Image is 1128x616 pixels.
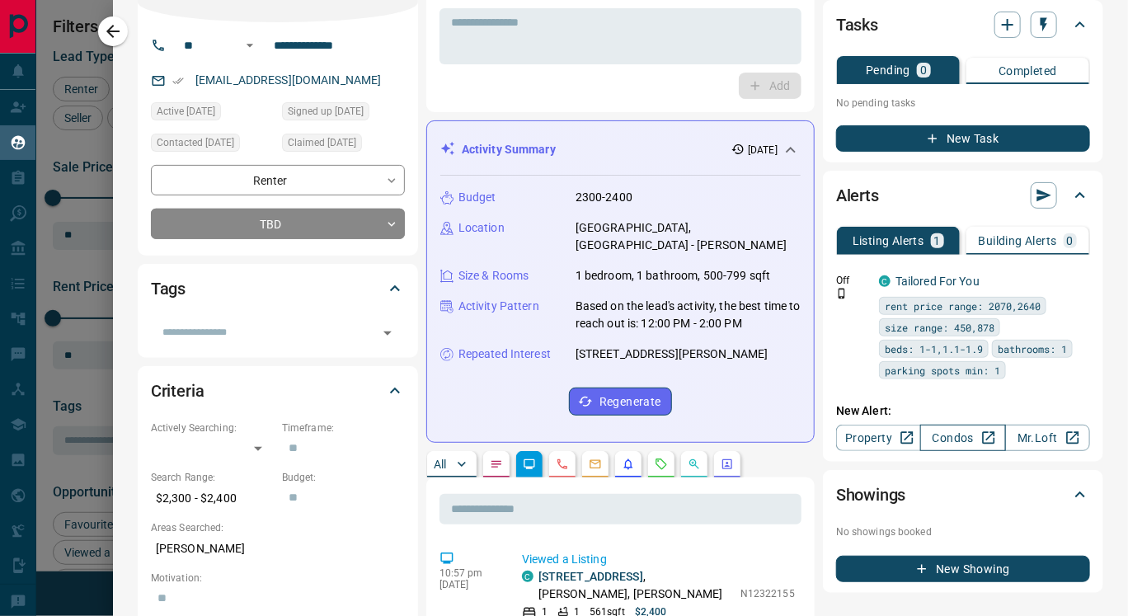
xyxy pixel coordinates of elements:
a: [EMAIL_ADDRESS][DOMAIN_NAME] [195,73,382,87]
svg: Agent Actions [721,458,734,471]
p: Motivation: [151,571,405,585]
p: [GEOGRAPHIC_DATA], [GEOGRAPHIC_DATA] - [PERSON_NAME] [576,219,801,254]
span: rent price range: 2070,2640 [885,298,1041,314]
div: Thu Aug 14 2025 [282,134,405,157]
a: [STREET_ADDRESS] [538,570,643,583]
div: Thu Aug 14 2025 [151,134,274,157]
p: [DATE] [748,143,778,158]
span: size range: 450,878 [885,319,994,336]
svg: Emails [589,458,602,471]
p: Off [836,273,869,288]
p: New Alert: [836,402,1090,420]
h2: Showings [836,482,906,508]
a: Mr.Loft [1005,425,1090,451]
p: Building Alerts [979,235,1057,247]
div: Activity Summary[DATE] [440,134,801,165]
p: Budget [458,189,496,206]
p: Timeframe: [282,421,405,435]
svg: Lead Browsing Activity [523,458,536,471]
span: Active [DATE] [157,103,215,120]
span: Contacted [DATE] [157,134,234,151]
div: TBD [151,209,405,239]
p: 1 bedroom, 1 bathroom, 500-799 sqft [576,267,771,284]
p: Based on the lead's activity, the best time to reach out is: 12:00 PM - 2:00 PM [576,298,801,332]
p: [DATE] [439,579,497,590]
p: Actively Searching: [151,421,274,435]
span: beds: 1-1,1.1-1.9 [885,341,983,357]
p: No pending tasks [836,91,1090,115]
div: Showings [836,475,1090,515]
div: Criteria [151,371,405,411]
p: N12322155 [740,586,795,601]
h2: Tasks [836,12,878,38]
p: Completed [999,65,1057,77]
div: condos.ca [879,275,891,287]
button: Open [376,322,399,345]
p: No showings booked [836,524,1090,539]
span: bathrooms: 1 [998,341,1067,357]
p: , [PERSON_NAME], [PERSON_NAME] [538,568,732,603]
svg: Notes [490,458,503,471]
p: [STREET_ADDRESS][PERSON_NAME] [576,346,768,363]
a: Property [836,425,921,451]
p: 1 [934,235,941,247]
p: Size & Rooms [458,267,529,284]
h2: Criteria [151,378,204,404]
button: New Task [836,125,1090,152]
span: Signed up [DATE] [288,103,364,120]
div: Wed Aug 13 2025 [151,102,274,125]
p: Listing Alerts [853,235,924,247]
div: Renter [151,165,405,195]
p: Repeated Interest [458,346,551,363]
p: 10:57 pm [439,567,497,579]
svg: Opportunities [688,458,701,471]
p: [PERSON_NAME] [151,535,405,562]
p: Viewed a Listing [522,551,795,568]
p: Budget: [282,470,405,485]
p: All [434,458,447,470]
button: Regenerate [569,388,672,416]
p: Areas Searched: [151,520,405,535]
p: Search Range: [151,470,274,485]
p: 0 [1067,235,1074,247]
p: 2300-2400 [576,189,632,206]
button: Open [240,35,260,55]
p: 0 [920,64,927,76]
svg: Push Notification Only [836,288,848,299]
svg: Listing Alerts [622,458,635,471]
p: Pending [866,64,910,76]
a: Tailored For You [895,275,980,288]
p: Activity Summary [462,141,556,158]
div: Tasks [836,5,1090,45]
svg: Requests [655,458,668,471]
svg: Calls [556,458,569,471]
h2: Tags [151,275,186,302]
p: $2,300 - $2,400 [151,485,274,512]
svg: Email Verified [172,75,184,87]
a: Condos [920,425,1005,451]
div: Wed Aug 13 2025 [282,102,405,125]
span: parking spots min: 1 [885,362,1000,379]
div: Tags [151,269,405,308]
div: Alerts [836,176,1090,215]
div: condos.ca [522,571,533,582]
h2: Alerts [836,182,879,209]
span: Claimed [DATE] [288,134,356,151]
p: Location [458,219,505,237]
p: Activity Pattern [458,298,539,315]
button: New Showing [836,556,1090,582]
